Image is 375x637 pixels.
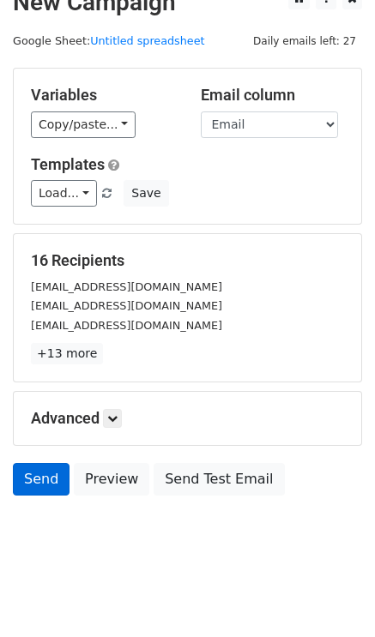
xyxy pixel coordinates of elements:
[31,180,97,207] a: Load...
[31,409,344,428] h5: Advanced
[31,86,175,105] h5: Variables
[31,111,136,138] a: Copy/paste...
[31,319,222,332] small: [EMAIL_ADDRESS][DOMAIN_NAME]
[31,251,344,270] h5: 16 Recipients
[31,299,222,312] small: [EMAIL_ADDRESS][DOMAIN_NAME]
[176,17,358,75] div: Copied {{Name}}. You can paste it into your email.
[124,180,168,207] button: Save
[31,155,105,173] a: Templates
[74,463,149,496] a: Preview
[201,86,345,105] h5: Email column
[90,34,204,47] a: Untitled spreadsheet
[13,34,205,47] small: Google Sheet:
[289,555,375,637] iframe: Chat Widget
[13,463,70,496] a: Send
[289,555,375,637] div: 聊天小组件
[154,463,284,496] a: Send Test Email
[31,280,222,293] small: [EMAIL_ADDRESS][DOMAIN_NAME]
[31,343,103,364] a: +13 more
